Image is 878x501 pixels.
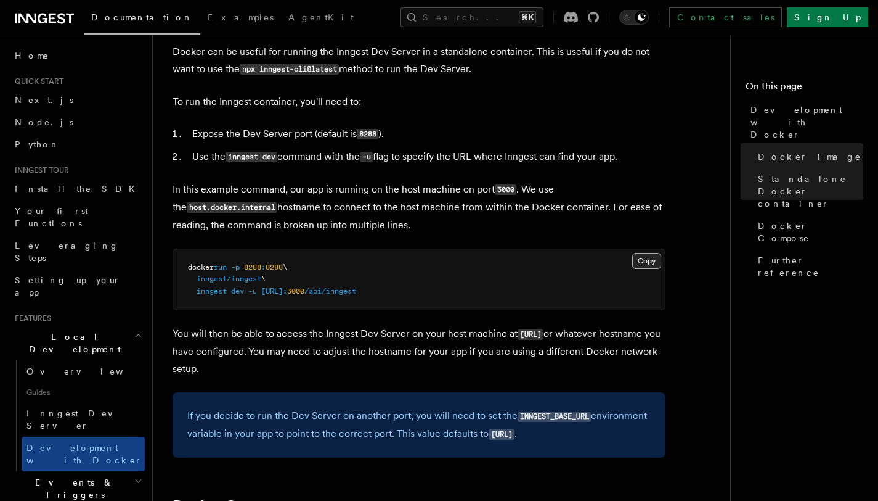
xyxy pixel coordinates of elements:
[26,443,142,465] span: Development with Docker
[281,4,361,33] a: AgentKit
[214,263,227,271] span: run
[173,325,665,378] p: You will then be able to access the Inngest Dev Server on your host machine at or whatever hostna...
[15,139,60,149] span: Python
[495,184,516,195] code: 3000
[400,7,543,27] button: Search...⌘K
[10,331,134,355] span: Local Development
[10,133,145,155] a: Python
[758,254,863,279] span: Further reference
[248,287,257,296] span: -u
[173,93,665,110] p: To run the Inngest container, you'll need to:
[15,95,73,105] span: Next.js
[10,111,145,133] a: Node.js
[22,402,145,437] a: Inngest Dev Server
[753,249,863,284] a: Further reference
[15,49,49,62] span: Home
[632,253,661,269] button: Copy
[360,152,373,162] code: -u
[287,287,304,296] span: 3000
[261,287,287,296] span: [URL]:
[240,64,339,75] code: npx inngest-cli@latest
[304,287,356,296] span: /api/inngest
[15,275,121,297] span: Setting up your app
[15,241,119,263] span: Leveraging Steps
[10,200,145,234] a: Your first Functions
[22,383,145,402] span: Guides
[489,429,514,440] code: [URL]
[10,269,145,304] a: Setting up your app
[753,215,863,249] a: Docker Compose
[231,263,240,271] span: -p
[84,4,200,35] a: Documentation
[226,152,277,162] code: inngest dev
[188,263,214,271] span: docker
[10,89,145,111] a: Next.js
[10,326,145,360] button: Local Development
[753,146,863,168] a: Docker image
[266,263,283,271] span: 8288
[518,329,543,340] code: [URL]
[10,313,51,323] span: Features
[10,476,134,501] span: Events & Triggers
[15,117,73,127] span: Node.js
[753,168,863,215] a: Standalone Docker container
[10,178,145,200] a: Install the SDK
[26,408,132,431] span: Inngest Dev Server
[10,165,69,175] span: Inngest tour
[746,79,863,99] h4: On this page
[10,234,145,269] a: Leveraging Steps
[200,4,281,33] a: Examples
[197,287,227,296] span: inngest
[758,220,863,244] span: Docker Compose
[15,184,142,194] span: Install the SDK
[231,287,244,296] span: dev
[189,125,665,143] li: Expose the Dev Server port (default is ).
[787,7,868,27] a: Sign Up
[187,202,277,213] code: host.docker.internal
[244,263,261,271] span: 8288
[518,412,591,422] code: INNGEST_BASE_URL
[261,263,266,271] span: :
[22,437,145,471] a: Development with Docker
[619,10,649,25] button: Toggle dark mode
[288,12,354,22] span: AgentKit
[261,275,266,283] span: \
[26,366,153,376] span: Overview
[283,263,287,271] span: \
[187,407,651,443] p: If you decide to run the Dev Server on another port, you will need to set the environment variabl...
[758,151,861,163] span: Docker image
[173,43,665,78] p: Docker can be useful for running the Inngest Dev Server in a standalone container. This is useful...
[750,104,863,141] span: Development with Docker
[22,360,145,383] a: Overview
[10,77,63,86] span: Quick start
[15,206,88,228] span: Your first Functions
[91,12,193,22] span: Documentation
[519,11,536,23] kbd: ⌘K
[197,275,261,283] span: inngest/inngest
[173,181,665,234] p: In this example command, our app is running on the host machine on port . We use the hostname to ...
[208,12,274,22] span: Examples
[357,129,378,139] code: 8288
[746,99,863,146] a: Development with Docker
[10,44,145,67] a: Home
[758,173,863,210] span: Standalone Docker container
[10,360,145,471] div: Local Development
[189,148,665,166] li: Use the command with the flag to specify the URL where Inngest can find your app.
[669,7,782,27] a: Contact sales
